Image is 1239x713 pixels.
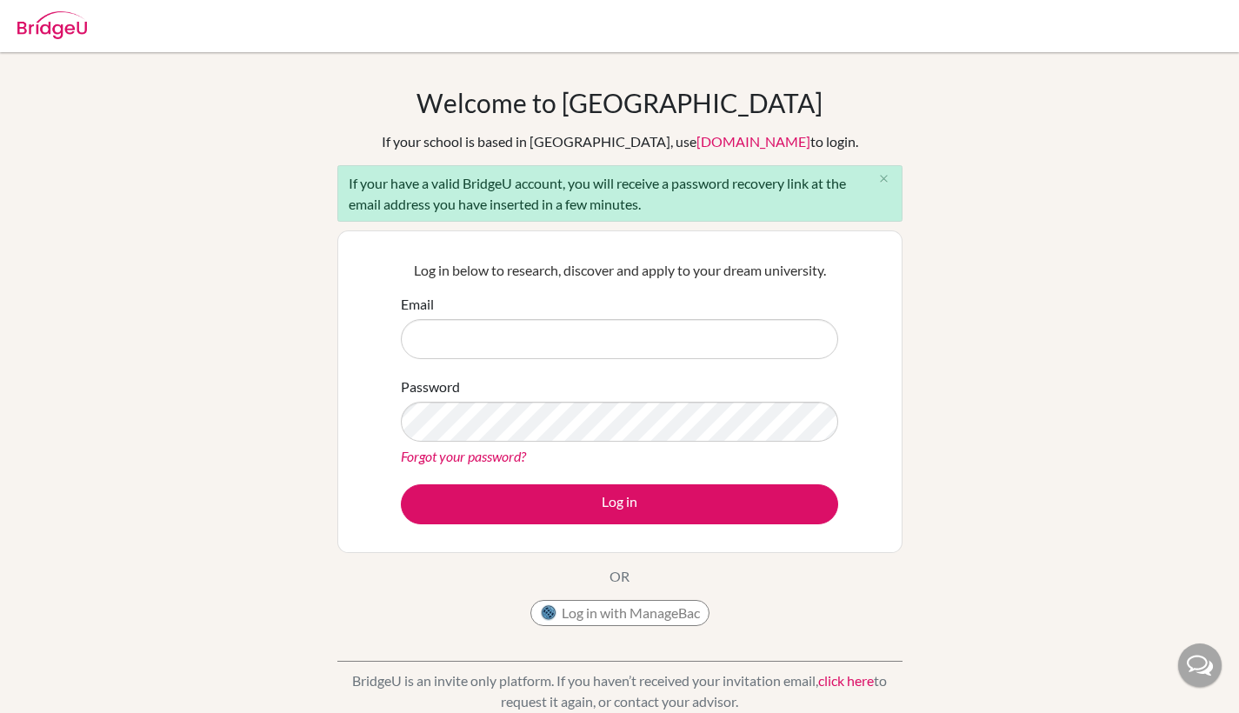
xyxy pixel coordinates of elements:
[337,165,903,222] div: If your have a valid BridgeU account, you will receive a password recovery link at the email addr...
[337,670,903,712] p: BridgeU is an invite only platform. If you haven’t received your invitation email, to request it ...
[696,133,810,150] a: [DOMAIN_NAME]
[610,566,629,587] p: OR
[17,11,87,39] img: Bridge-U
[401,376,460,397] label: Password
[818,672,874,689] a: click here
[867,166,902,192] button: Close
[530,600,709,626] button: Log in with ManageBac
[401,448,526,464] a: Forgot your password?
[401,484,838,524] button: Log in
[382,131,858,152] div: If your school is based in [GEOGRAPHIC_DATA], use to login.
[401,294,434,315] label: Email
[416,87,823,118] h1: Welcome to [GEOGRAPHIC_DATA]
[401,260,838,281] p: Log in below to research, discover and apply to your dream university.
[877,172,890,185] i: close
